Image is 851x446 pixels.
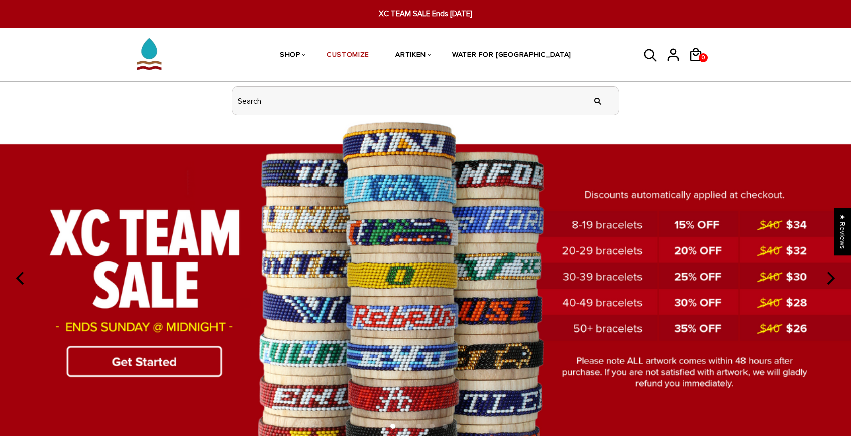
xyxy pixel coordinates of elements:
a: 0 [688,65,711,67]
span: XC TEAM SALE Ends [DATE] [261,8,590,20]
input: header search [232,87,619,115]
button: previous [10,267,32,289]
a: SHOP [280,29,300,82]
button: next [819,267,841,289]
span: 0 [699,51,707,65]
a: ARTIKEN [395,29,426,82]
a: WATER FOR [GEOGRAPHIC_DATA] [452,29,571,82]
div: Click to open Judge.me floating reviews tab [834,208,851,255]
input: Search [588,82,608,120]
a: CUSTOMIZE [327,29,369,82]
